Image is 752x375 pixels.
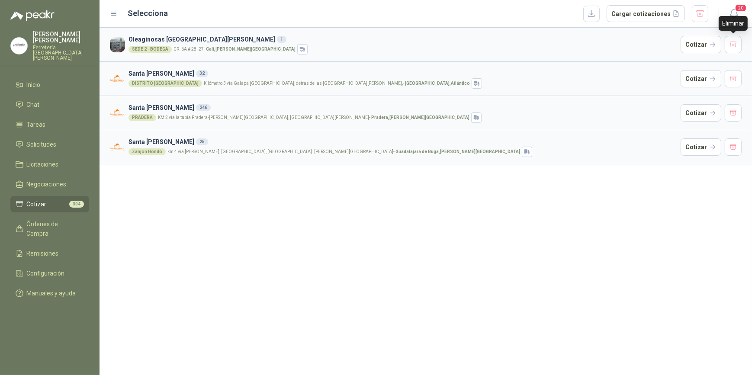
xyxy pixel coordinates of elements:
p: Kilómetro 3 vía Galapa [GEOGRAPHIC_DATA], detras de las [GEOGRAPHIC_DATA][PERSON_NAME], - [204,81,470,86]
span: Tareas [27,120,46,129]
h3: Santa [PERSON_NAME] [129,103,677,112]
div: 246 [196,104,211,111]
button: Cotizar [681,104,721,122]
div: 32 [196,70,208,77]
span: Inicio [27,80,41,90]
img: Company Logo [11,38,27,54]
img: Company Logo [110,71,125,87]
button: Cotizar [681,36,721,53]
h2: Selecciona [128,7,168,19]
img: Logo peakr [10,10,55,21]
span: Manuales y ayuda [27,288,76,298]
div: SEDE 2 - BODEGA [129,46,172,53]
button: Cotizar [681,70,721,87]
div: Zanjon Hondo [129,148,166,155]
a: Solicitudes [10,136,89,153]
img: Company Logo [110,106,125,121]
span: Órdenes de Compra [27,219,81,238]
span: Configuración [27,269,65,278]
div: PRADERA [129,114,156,121]
span: Chat [27,100,40,109]
span: Negociaciones [27,179,67,189]
a: Remisiones [10,245,89,262]
strong: Guadalajara de Buga , [PERSON_NAME][GEOGRAPHIC_DATA] [395,149,520,154]
img: Company Logo [110,37,125,52]
button: Cargar cotizaciones [607,5,685,22]
div: 25 [196,138,208,145]
p: KM 2 vía la tupia Pradera-[PERSON_NAME][GEOGRAPHIC_DATA], [GEOGRAPHIC_DATA][PERSON_NAME] - [158,115,469,120]
a: Manuales y ayuda [10,285,89,301]
p: Ferretería [GEOGRAPHIC_DATA][PERSON_NAME] [33,45,89,61]
span: Remisiones [27,249,59,258]
h3: Oleaginosas [GEOGRAPHIC_DATA][PERSON_NAME] [129,35,677,44]
a: Inicio [10,77,89,93]
span: 20 [735,4,747,12]
a: Negociaciones [10,176,89,192]
img: Company Logo [110,140,125,155]
h3: Santa [PERSON_NAME] [129,69,677,78]
a: Chat [10,96,89,113]
p: km 4 via [PERSON_NAME], [GEOGRAPHIC_DATA], [GEOGRAPHIC_DATA]. [PERSON_NAME][GEOGRAPHIC_DATA] - [167,150,520,154]
p: CR- 6A # 28 -27 - [174,47,296,51]
span: Cotizar [27,199,47,209]
button: 20 [726,6,742,22]
a: Licitaciones [10,156,89,173]
span: Licitaciones [27,160,59,169]
a: Configuración [10,265,89,282]
p: [PERSON_NAME] [PERSON_NAME] [33,31,89,43]
strong: [GEOGRAPHIC_DATA] , Atlántico [405,81,470,86]
button: Cotizar [681,138,721,156]
h3: Santa [PERSON_NAME] [129,137,677,147]
strong: Cali , [PERSON_NAME][GEOGRAPHIC_DATA] [206,47,296,51]
span: Solicitudes [27,140,57,149]
div: DISTRITO [GEOGRAPHIC_DATA] [129,80,202,87]
a: Órdenes de Compra [10,216,89,242]
a: Tareas [10,116,89,133]
strong: Pradera , [PERSON_NAME][GEOGRAPHIC_DATA] [371,115,469,120]
div: Eliminar [719,16,748,31]
span: 304 [69,201,84,208]
a: Cotizar304 [10,196,89,212]
div: 1 [277,36,286,43]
